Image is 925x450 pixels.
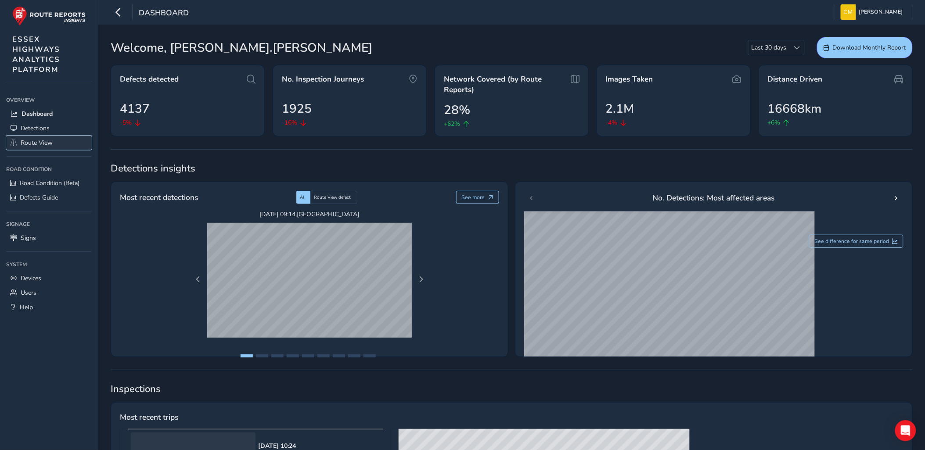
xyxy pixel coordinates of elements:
[606,118,618,127] span: -4%
[768,118,781,127] span: +6%
[456,191,500,204] button: See more
[6,218,92,231] div: Signage
[841,4,856,20] img: diamond-layout
[120,411,178,423] span: Most recent trips
[21,124,50,132] span: Detections
[21,234,36,242] span: Signs
[333,354,345,357] button: Page 7
[815,238,889,245] span: See difference for same period
[444,119,460,129] span: +62%
[256,354,268,357] button: Page 2
[241,354,253,357] button: Page 1
[6,121,92,136] a: Detections
[120,118,132,127] span: -5%
[259,442,296,450] div: [DATE] 10:24
[111,162,913,175] span: Detections insights
[6,93,92,107] div: Overview
[462,194,485,201] span: See more
[282,74,364,85] span: No. Inspection Journeys
[271,354,284,357] button: Page 3
[6,258,92,271] div: System
[310,191,357,204] div: Route View defect
[364,354,376,357] button: Page 9
[207,210,412,218] span: [DATE] 09:14 , [GEOGRAPHIC_DATA]
[314,194,351,200] span: Route View defect
[111,382,913,396] span: Inspections
[300,194,304,200] span: AI
[282,118,297,127] span: -16%
[6,136,92,150] a: Route View
[296,191,310,204] div: AI
[317,354,330,357] button: Page 6
[192,273,204,286] button: Previous Page
[6,163,92,176] div: Road Condition
[120,74,179,85] span: Defects detected
[6,176,92,190] a: Road Condition (Beta)
[6,190,92,205] a: Defects Guide
[6,271,92,286] a: Devices
[287,354,299,357] button: Page 4
[444,101,470,119] span: 28%
[6,107,92,121] a: Dashboard
[6,231,92,245] a: Signs
[12,6,86,26] img: rr logo
[20,303,33,311] span: Help
[859,4,903,20] span: [PERSON_NAME]
[6,300,92,314] a: Help
[809,235,904,248] button: See difference for same period
[120,192,198,203] span: Most recent detections
[768,74,823,85] span: Distance Driven
[139,7,189,20] span: Dashboard
[12,34,60,75] span: ESSEX HIGHWAYS ANALYTICS PLATFORM
[22,110,53,118] span: Dashboard
[6,286,92,300] a: Users
[20,179,79,187] span: Road Condition (Beta)
[302,354,314,357] button: Page 5
[444,74,566,95] span: Network Covered (by Route Reports)
[415,273,427,286] button: Next Page
[817,37,913,58] button: Download Monthly Report
[282,100,312,118] span: 1925
[21,274,41,282] span: Devices
[120,100,150,118] span: 4137
[111,39,372,57] span: Welcome, [PERSON_NAME].[PERSON_NAME]
[20,193,58,202] span: Defects Guide
[606,100,634,118] span: 2.1M
[21,139,53,147] span: Route View
[749,40,790,55] span: Last 30 days
[895,420,916,441] div: Open Intercom Messenger
[833,43,906,52] span: Download Monthly Report
[653,192,775,204] span: No. Detections: Most affected areas
[348,354,360,357] button: Page 8
[21,289,36,297] span: Users
[606,74,653,85] span: Images Taken
[841,4,906,20] button: [PERSON_NAME]
[768,100,822,118] span: 16668km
